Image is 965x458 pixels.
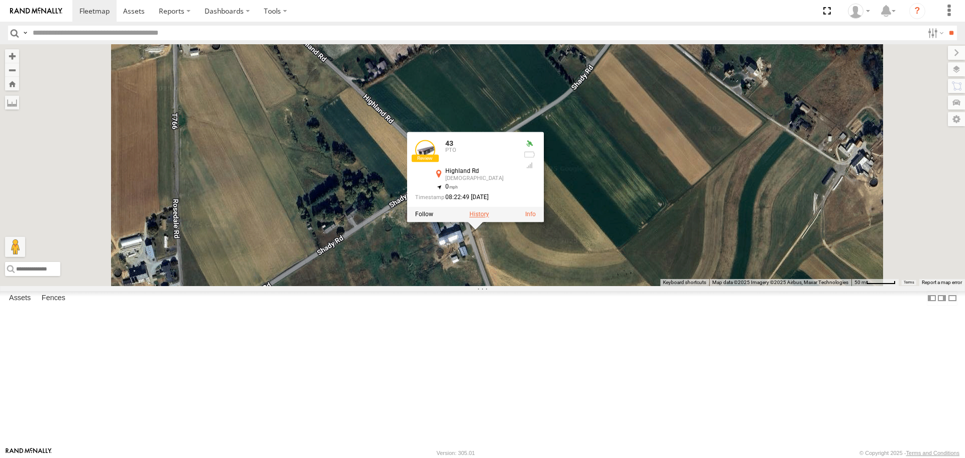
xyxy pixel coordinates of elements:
[5,77,19,90] button: Zoom Home
[4,292,36,306] label: Assets
[5,63,19,77] button: Zoom out
[922,280,962,285] a: Report a map error
[5,49,19,63] button: Zoom in
[909,3,925,19] i: ?
[947,291,957,306] label: Hide Summary Table
[924,26,945,40] label: Search Filter Options
[445,148,516,154] div: PTO
[904,280,914,284] a: Terms
[445,184,458,191] span: 0
[10,8,62,15] img: rand-logo.svg
[445,139,453,147] a: 43
[415,140,435,160] a: View Asset Details
[851,279,899,286] button: Map Scale: 50 m per 55 pixels
[844,4,874,19] div: Chris Burkhart
[524,162,536,170] div: Last Event GSM Signal Strength
[927,291,937,306] label: Dock Summary Table to the Left
[5,96,19,110] label: Measure
[854,280,866,285] span: 50 m
[37,292,70,306] label: Fences
[5,237,25,257] button: Drag Pegman onto the map to open Street View
[712,280,848,285] span: Map data ©2025 Imagery ©2025 Airbus, Maxar Technologies
[525,211,536,218] a: View Asset Details
[415,211,433,218] label: Realtime tracking of Asset
[524,140,536,148] div: Valid GPS Fix
[906,450,959,456] a: Terms and Conditions
[937,291,947,306] label: Dock Summary Table to the Right
[859,450,959,456] div: © Copyright 2025 -
[445,176,516,182] div: [DEMOGRAPHIC_DATA]
[663,279,706,286] button: Keyboard shortcuts
[415,195,516,201] div: Date/time of location update
[469,211,489,218] label: View Asset History
[21,26,29,40] label: Search Query
[437,450,475,456] div: Version: 305.01
[445,168,516,174] div: Highland Rd
[948,112,965,126] label: Map Settings
[6,448,52,458] a: Visit our Website
[524,151,536,159] div: No battery health information received from this device.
